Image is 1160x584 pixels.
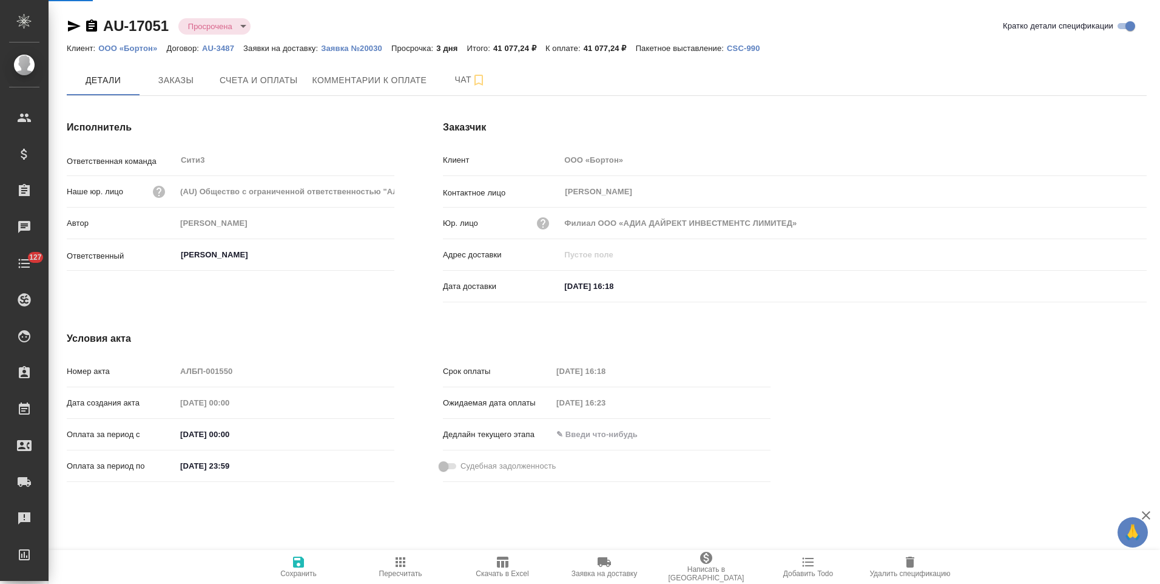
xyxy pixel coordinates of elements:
div: Просрочена [178,18,251,35]
button: Скопировать ссылку [84,19,99,33]
input: Пустое поле [552,362,658,380]
p: 41 077,24 ₽ [493,44,545,53]
p: Номер акта [67,365,176,378]
a: 127 [3,248,46,279]
input: Пустое поле [176,362,394,380]
p: 41 077,24 ₽ [584,44,636,53]
span: Детали [74,73,132,88]
input: Пустое поле [552,394,658,412]
a: AU-3487 [202,42,243,53]
button: 🙏 [1118,517,1148,548]
p: Просрочка: [391,44,436,53]
p: Ожидаемая дата оплаты [443,397,552,409]
input: ✎ Введи что-нибудь [176,457,282,475]
button: Скопировать ссылку для ЯМессенджера [67,19,81,33]
p: ООО «Бортон» [98,44,166,53]
span: Чат [441,72,499,87]
h4: Исполнитель [67,120,394,135]
p: AU-3487 [202,44,243,53]
a: ООО «Бортон» [98,42,166,53]
p: К оплате: [545,44,584,53]
p: Итого: [467,44,493,53]
p: Клиент [443,154,560,166]
span: 🙏 [1122,520,1143,545]
h4: Заказчик [443,120,1147,135]
input: ✎ Введи что-нибудь [176,426,282,443]
p: Пакетное выставление: [636,44,727,53]
p: Ответственная команда [67,155,176,168]
p: Ответственный [67,250,176,262]
p: Наше юр. лицо [67,186,123,198]
p: Оплата за период по [67,460,176,472]
p: Заявка №20030 [321,44,391,53]
p: Адрес доставки [443,249,560,261]
span: Судебная задолженность [460,460,556,472]
input: ✎ Введи что-нибудь [560,277,666,295]
a: AU-17051 [103,18,169,34]
a: CSC-990 [727,42,769,53]
input: Пустое поле [560,214,1147,232]
input: Пустое поле [176,183,394,200]
p: Юр. лицо [443,217,478,229]
button: Просрочена [184,21,236,32]
p: Дата создания акта [67,397,176,409]
input: Пустое поле [176,394,282,412]
span: Заказы [147,73,205,88]
input: Пустое поле [560,246,1147,263]
p: Срок оплаты [443,365,552,378]
p: 3 дня [436,44,467,53]
input: Пустое поле [560,151,1147,169]
button: Open [388,254,390,256]
p: Контактное лицо [443,187,560,199]
p: Автор [67,217,176,229]
svg: Подписаться [471,73,486,87]
span: 127 [22,251,49,263]
p: Дедлайн текущего этапа [443,429,552,441]
span: Счета и оплаты [220,73,298,88]
input: Пустое поле [176,214,394,232]
span: Кратко детали спецификации [1003,20,1113,32]
input: ✎ Введи что-нибудь [552,426,658,443]
p: Дата доставки [443,280,560,293]
p: Оплата за период с [67,429,176,441]
p: Договор: [166,44,202,53]
p: Заявки на доставку: [243,44,321,53]
p: CSC-990 [727,44,769,53]
p: Клиент: [67,44,98,53]
span: Комментарии к оплате [312,73,427,88]
button: Заявка №20030 [321,42,391,55]
h4: Условия акта [67,331,771,346]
